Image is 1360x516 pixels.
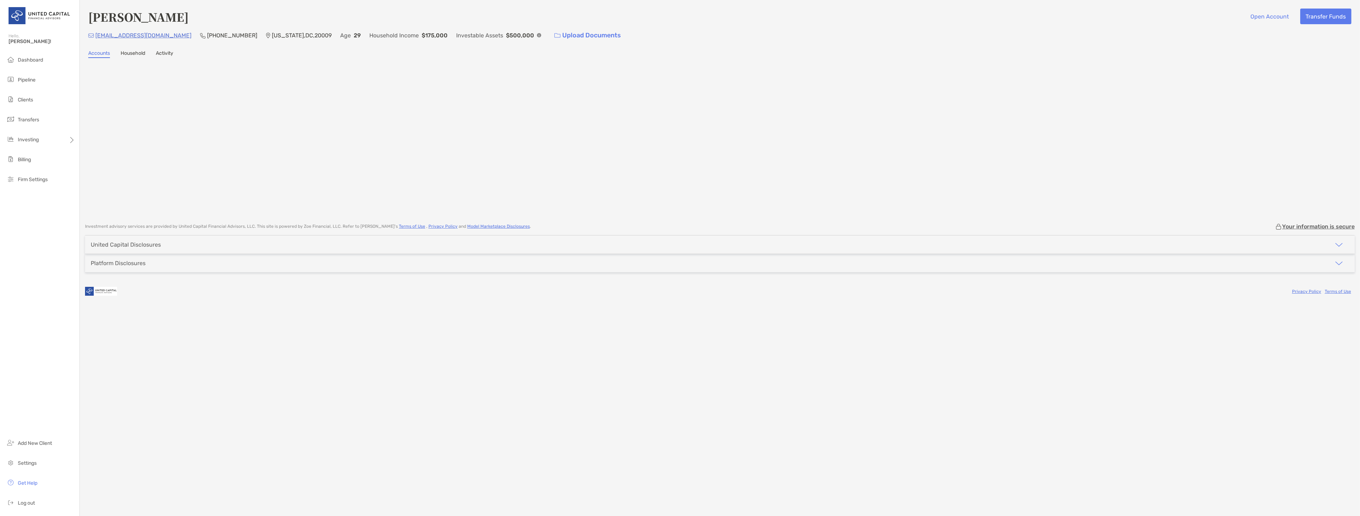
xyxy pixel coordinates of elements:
span: Clients [18,97,33,103]
img: icon arrow [1335,259,1343,268]
a: Terms of Use [399,224,425,229]
img: Phone Icon [200,33,206,38]
p: $500,000 [506,31,534,40]
img: billing icon [6,155,15,163]
img: firm-settings icon [6,175,15,183]
span: Add New Client [18,440,52,446]
p: Age [340,31,351,40]
img: clients icon [6,95,15,104]
a: Activity [156,50,173,58]
span: Transfers [18,117,39,123]
a: Model Marketplace Disclosures [467,224,530,229]
h4: [PERSON_NAME] [88,9,189,25]
img: investing icon [6,135,15,143]
p: Your information is secure [1282,223,1355,230]
span: [PERSON_NAME]! [9,38,75,44]
button: Open Account [1245,9,1295,24]
p: Household Income [369,31,419,40]
span: Settings [18,460,37,466]
img: pipeline icon [6,75,15,84]
img: settings icon [6,458,15,467]
span: Firm Settings [18,177,48,183]
img: Email Icon [88,33,94,38]
img: get-help icon [6,478,15,487]
p: Investable Assets [456,31,503,40]
a: Terms of Use [1325,289,1351,294]
img: Location Icon [266,33,270,38]
p: 29 [354,31,361,40]
p: [PHONE_NUMBER] [207,31,257,40]
p: $175,000 [422,31,448,40]
div: Platform Disclosures [91,260,146,267]
a: Accounts [88,50,110,58]
span: Log out [18,500,35,506]
p: [EMAIL_ADDRESS][DOMAIN_NAME] [95,31,191,40]
div: United Capital Disclosures [91,241,161,248]
p: Investment advisory services are provided by United Capital Financial Advisors, LLC . This site i... [85,224,531,229]
span: Billing [18,157,31,163]
button: Transfer Funds [1300,9,1351,24]
a: Privacy Policy [428,224,458,229]
img: dashboard icon [6,55,15,64]
a: Upload Documents [550,28,626,43]
a: Household [121,50,145,58]
img: transfers icon [6,115,15,123]
img: logout icon [6,498,15,507]
img: icon arrow [1335,241,1343,249]
p: [US_STATE] , DC , 20009 [272,31,332,40]
img: United Capital Logo [9,3,71,28]
img: Info Icon [537,33,541,37]
span: Pipeline [18,77,36,83]
img: company logo [85,283,117,299]
img: button icon [554,33,560,38]
a: Privacy Policy [1292,289,1321,294]
span: Investing [18,137,39,143]
span: Dashboard [18,57,43,63]
img: add_new_client icon [6,438,15,447]
span: Get Help [18,480,37,486]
